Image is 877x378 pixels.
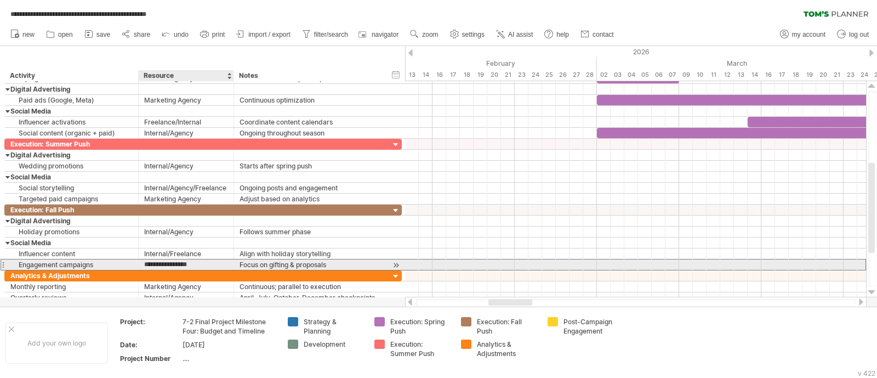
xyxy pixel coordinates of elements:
[422,31,438,38] span: zoom
[624,69,638,81] div: Wednesday, 4 March 2026
[419,69,432,81] div: Saturday, 14 February 2026
[830,69,844,81] div: Saturday, 21 March 2026
[144,249,228,259] div: Internal/Freelance
[665,69,679,81] div: Saturday, 7 March 2026
[10,194,133,204] div: Targeted paid campaigns
[474,69,487,81] div: Thursday, 19 February 2026
[144,183,228,193] div: Internal/Agency/Freelance
[96,31,110,38] span: save
[372,31,398,38] span: navigator
[10,95,133,105] div: Paid ads (Google, Meta)
[405,69,419,81] div: Friday, 13 February 2026
[761,69,775,81] div: Monday, 16 March 2026
[10,70,132,81] div: Activity
[10,128,133,138] div: Social content (organic + paid)
[120,340,180,349] div: Date:
[508,31,533,38] span: AI assist
[563,317,623,336] div: Post-Campaign Engagement
[391,259,401,271] div: scroll to activity
[10,259,133,270] div: Engagement campaigns
[816,69,830,81] div: Friday, 20 March 2026
[556,31,569,38] span: help
[240,259,384,270] div: Focus on gifting & proposals
[679,69,693,81] div: Monday, 9 March 2026
[144,227,228,237] div: Internal/Agency
[248,31,291,38] span: import / export
[844,69,857,81] div: Monday, 23 March 2026
[10,117,133,127] div: Influencer activations
[10,292,133,303] div: Quarterly reviews
[501,69,515,81] div: Saturday, 21 February 2026
[5,323,108,364] div: Add your own logo
[183,340,275,349] div: [DATE]
[120,354,180,363] div: Project Number
[10,84,133,94] div: Digital Advertising
[10,106,133,116] div: Social Media
[43,27,76,42] a: open
[390,317,450,336] div: Execution: Spring Push
[10,139,133,149] div: Execution: Summer Push
[789,69,802,81] div: Wednesday, 18 March 2026
[144,292,228,303] div: Internal/Agency
[583,69,597,81] div: Saturday, 28 February 2026
[183,317,275,336] div: 7-2 Final Project Milestone Four: Budget and Timeline
[849,31,869,38] span: log out
[144,117,228,127] div: Freelance/Internal
[240,292,384,303] div: April, July, October, December checkpoints
[10,161,133,171] div: Wedding promotions
[802,69,816,81] div: Thursday, 19 March 2026
[234,27,294,42] a: import / export
[240,161,384,171] div: Starts after spring push
[515,69,528,81] div: Monday, 23 February 2026
[183,354,275,363] div: ....
[858,369,875,377] div: v 422
[432,69,446,81] div: Monday, 16 February 2026
[487,69,501,81] div: Friday, 20 February 2026
[578,27,617,42] a: contact
[304,317,363,336] div: Strategy & Planning
[597,69,611,81] div: Monday, 2 March 2026
[10,249,133,259] div: Influencer content
[542,27,572,42] a: help
[528,69,542,81] div: Tuesday, 24 February 2026
[446,69,460,81] div: Tuesday, 17 February 2026
[197,27,228,42] a: print
[734,69,748,81] div: Friday, 13 March 2026
[556,69,570,81] div: Thursday, 26 February 2026
[120,317,180,326] div: Project:
[834,27,872,42] a: log out
[239,70,384,81] div: Notes
[299,27,351,42] a: filter/search
[240,117,384,127] div: Coordinate content calendars
[357,27,402,42] a: navigator
[593,31,614,38] span: contact
[792,31,825,38] span: my account
[707,69,720,81] div: Wednesday, 11 March 2026
[693,69,707,81] div: Tuesday, 10 March 2026
[611,69,624,81] div: Tuesday, 3 March 2026
[212,31,225,38] span: print
[652,69,665,81] div: Friday, 6 March 2026
[144,161,228,171] div: Internal/Agency
[144,281,228,292] div: Marketing Agency
[10,183,133,193] div: Social storytelling
[82,27,113,42] a: save
[570,69,583,81] div: Friday, 27 February 2026
[240,194,384,204] div: Adjust based on analytics
[240,95,384,105] div: Continuous optimization
[638,69,652,81] div: Thursday, 5 March 2026
[460,69,474,81] div: Wednesday, 18 February 2026
[407,27,441,42] a: zoom
[390,340,450,358] div: Execution: Summer Push
[314,31,348,38] span: filter/search
[144,95,228,105] div: Marketing Agency
[268,58,597,69] div: February 2026
[144,70,227,81] div: Resource
[720,69,734,81] div: Thursday, 12 March 2026
[58,31,73,38] span: open
[477,340,537,358] div: Analytics & Adjustments
[10,270,133,281] div: Analytics & Adjustments
[477,317,537,336] div: Execution: Fall Push
[10,205,133,215] div: Execution: Fall Push
[8,27,38,42] a: new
